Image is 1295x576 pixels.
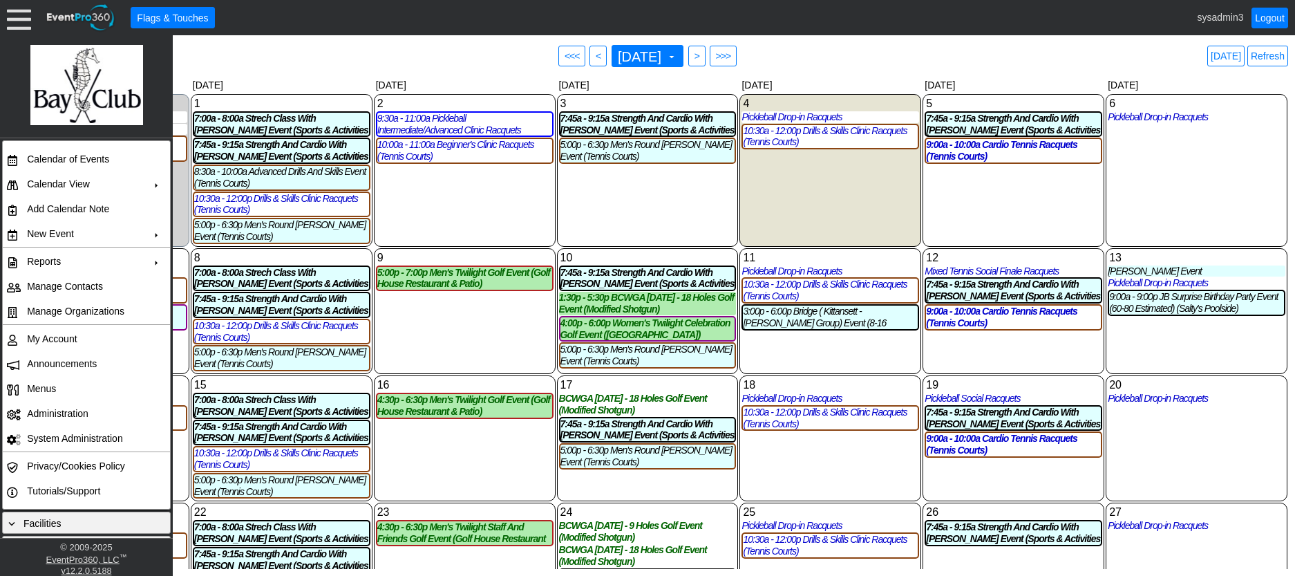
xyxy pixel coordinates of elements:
[194,521,369,545] div: 7:00a - 8:00a Strech Class With [PERSON_NAME] Event (Sports & Activities Center Function Room)
[194,166,369,189] div: 8:30a - 10:00a Advanced Drills And Skills Event (Tennis Courts)
[194,394,369,418] div: 7:00a - 8:00a Strech Class With [PERSON_NAME] Event (Sports & Activities Center Function Room)
[3,221,170,246] tr: New Event
[559,292,737,315] div: 1:30p - 5:30p BCWGA [DATE] - 18 Holes Golf Event (Modified Shotgun)
[21,221,145,246] td: New Event
[3,299,170,324] tr: Manage Organizations
[925,250,1102,266] div: Show menu
[120,552,127,561] sup: ™
[377,394,552,418] div: 4:30p - 6:30p Men's Twilight Golf Event (Golf House Restaurant & Patio)
[3,249,170,274] tr: Reports
[739,77,922,93] div: [DATE]
[45,2,117,33] img: EventPro360
[560,344,735,367] div: 5:00p - 6:30p Men's Round [PERSON_NAME] Event (Tennis Courts)
[615,50,664,64] span: [DATE]
[21,196,145,221] td: Add Calendar Note
[194,139,369,162] div: 7:45a - 9:15a Strength And Cardio With [PERSON_NAME] Event (Sports & Activities Center Function R...
[377,267,552,290] div: 5:00p - 7:00p Men's Twilight Golf Event (Golf House Restaurant & Patio)
[743,534,918,557] div: 10:30a - 12:00p Drills & Skills Clinic Racquets (Tennis Courts)
[1108,96,1285,111] div: Show menu
[1108,277,1285,289] div: Pickleball Drop-in Racquets
[194,447,369,471] div: 10:30a - 12:00p Drills & Skills Clinic Racquets (Tennis Courts)
[926,139,1101,162] div: 9:00a - 10:00a Cardio Tennis Racquets (Tennis Courts)
[925,505,1102,520] div: Show menu
[560,267,735,290] div: 7:45a - 9:15a Strength And Cardio With [PERSON_NAME] Event (Sports & Activities Center Function R...
[194,421,369,445] div: 7:45a - 9:15a Strength And Cardio With [PERSON_NAME] Event (Sports & Activities Center Function R...
[376,378,554,393] div: Show menu
[194,320,369,344] div: 10:30a - 12:00p Drills & Skills Clinic Racquets (Tennis Courts)
[46,555,119,565] a: EventPro360, LLC
[194,548,369,572] div: 7:45a - 9:15a Strength And Cardio With [PERSON_NAME] Event (Sports & Activities Center Function R...
[194,346,369,370] div: 5:00p - 6:30p Men's Round [PERSON_NAME] Event (Tennis Courts)
[1108,520,1285,532] div: Pickleball Drop-in Racquets
[1108,250,1285,266] div: Show menu
[1109,291,1284,315] div: 9:00a - 9:00p JB Surprise Birthday Party Event (60-80 Estimated) (Salty's Poolside)
[193,250,370,266] div: Show menu
[562,49,583,63] span: <<<
[21,147,145,171] td: Calendar of Events
[21,171,145,196] td: Calendar View
[1108,378,1285,393] div: Show menu
[376,96,554,111] div: Show menu
[559,250,737,266] div: Show menu
[556,77,739,93] div: [DATE]
[615,48,677,64] span: [DATE]
[21,299,145,324] td: Manage Organizations
[3,171,170,196] tr: Calendar View
[1108,505,1285,520] div: Show menu
[1251,8,1288,28] a: Logout
[3,426,170,451] tr: System Administration
[926,306,1101,329] div: 9:00a - 10:00a Cardio Tennis Racquets (Tennis Courts)
[741,250,919,266] div: Show menu
[692,49,702,63] span: >
[559,520,737,544] div: BCWGA [DATE] - 9 Holes Golf Event (Modified Shotgun)
[134,10,211,25] span: Flags & Touches
[560,445,735,468] div: 5:00p - 6:30p Men's Round [PERSON_NAME] Event (Tennis Courts)
[3,376,170,401] tr: <span>Menus</span>
[559,544,737,568] div: BCWGA [DATE] - 18 Holes Golf Event (Modified Shotgun)
[1247,46,1288,66] a: Refresh
[194,113,369,136] div: 7:00a - 8:00a Strech Class With [PERSON_NAME] Event (Sports & Activities Center Function Room)
[926,433,1101,456] div: 9:00a - 10:00a Cardio Tennis Racquets (Tennis Courts)
[743,306,918,329] div: 3:00p - 6:00p Bridge ( Kittansett - [PERSON_NAME] Group) Event (8-16 Estimated) (Sports & Activit...
[7,6,31,30] div: Menu: Click or 'Crtl+M' to toggle menu open/close
[713,49,734,63] span: >>>
[3,274,170,299] tr: Manage Contacts
[741,520,919,532] div: Pickleball Drop-in Racquets
[560,113,735,136] div: 7:45a - 9:15a Strength And Cardio With [PERSON_NAME] Event (Sports & Activities Center Function R...
[27,383,56,394] span: Menus
[743,125,918,149] div: 10:30a - 12:00p Drills & Skills Clinic Racquets (Tennis Courts)
[21,249,145,274] td: Reports
[193,378,370,393] div: Show menu
[559,96,737,111] div: Show menu
[377,521,552,545] div: 4:30p - 6:30p Men's Twilight Staff And Friends Golf Event (Golf House Restaurant & Patio)
[21,454,145,479] td: Privacy/Cookies Policy
[741,96,919,111] div: Show menu
[377,139,552,162] div: 10:00a - 11:00a Beginner's Clinic Racquets (Tennis Courts)
[560,418,735,442] div: 7:45a - 9:15a Strength And Cardio With [PERSON_NAME] Event (Sports & Activities Center Function R...
[926,521,1101,545] div: 7:45a - 9:15a Strength And Cardio With [PERSON_NAME] Event (Sports & Activities Center Function R...
[925,378,1102,393] div: Show menu
[3,542,169,552] div: © 2009- 2025
[922,77,1105,93] div: [DATE]
[21,426,145,451] td: System Administration
[926,113,1101,136] div: 7:45a - 9:15a Strength And Cardio With [PERSON_NAME] Event (Sports & Activities Center Function R...
[3,454,170,479] tr: Privacy/Cookies Policy
[741,111,919,123] div: Pickleball Drop-in Racquets
[194,219,369,243] div: 5:00p - 6:30p Men's Round [PERSON_NAME] Event (Tennis Courts)
[193,96,370,111] div: Show menu
[560,317,735,341] div: 4:00p - 6:00p Women's Twilight Celebration Golf Event ([GEOGRAPHIC_DATA])
[743,279,918,302] div: 10:30a - 12:00p Drills & Skills Clinic Racquets (Tennis Courts)
[21,274,145,299] td: Manage Contacts
[559,378,737,393] div: Show menu
[134,11,211,25] span: Flags & Touches
[593,49,603,63] span: <
[926,279,1101,302] div: 7:45a - 9:15a Strength And Cardio With [PERSON_NAME] Event (Sports & Activities Center Function R...
[21,326,145,351] td: My Account
[377,113,552,136] div: 9:30a - 11:00a Pickleball Intermediate/Advanced Clinic Racquets ([GEOGRAPHIC_DATA])
[6,515,167,530] div: Facilities
[3,351,170,376] tr: Announcements
[190,77,373,93] div: [DATE]
[741,378,919,393] div: Show menu
[1105,77,1288,93] div: [DATE]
